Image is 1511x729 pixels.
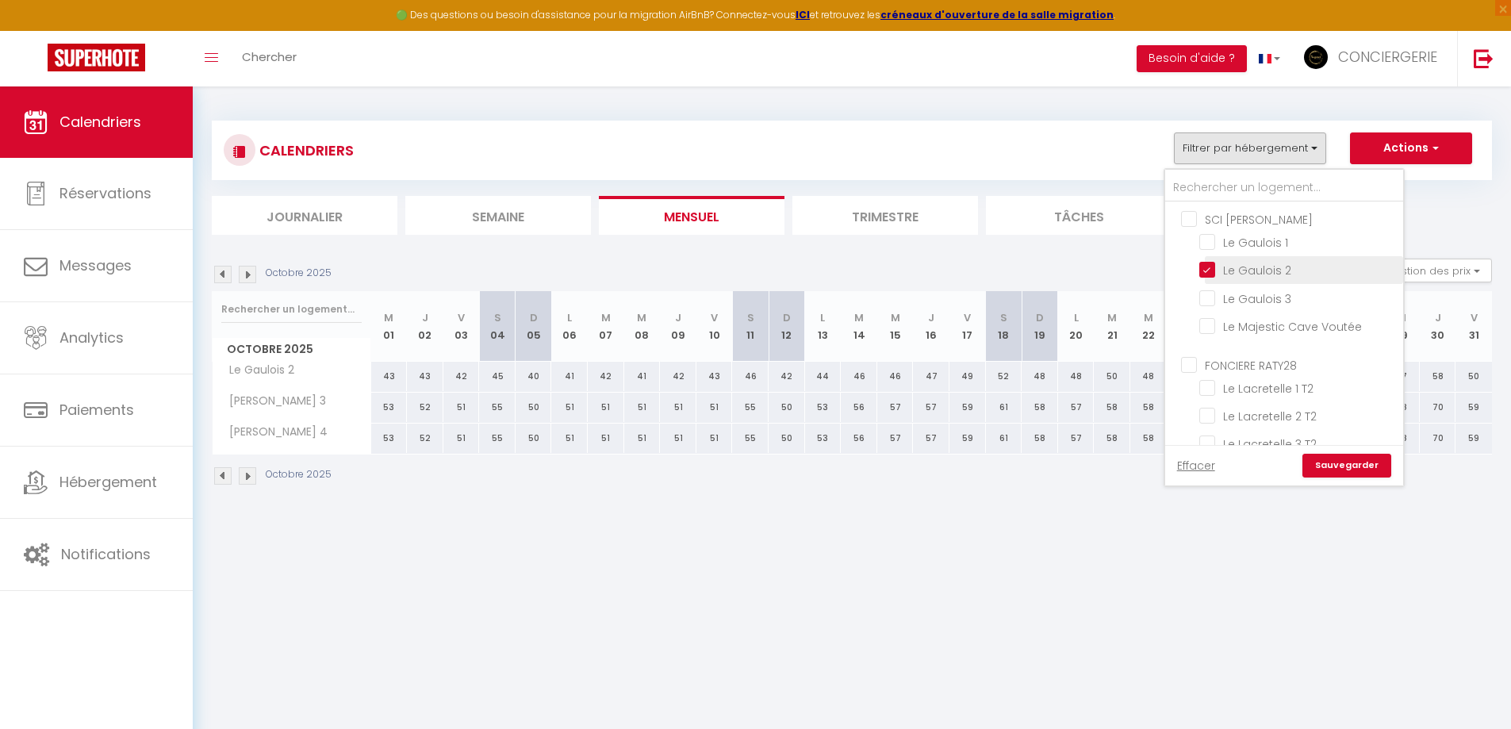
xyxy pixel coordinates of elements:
[769,424,805,453] div: 50
[805,393,842,422] div: 53
[660,393,696,422] div: 51
[59,183,151,203] span: Réservations
[588,291,624,362] th: 07
[588,362,624,391] div: 42
[59,472,157,492] span: Hébergement
[59,328,124,347] span: Analytics
[1420,291,1456,362] th: 30
[1022,393,1058,422] div: 58
[637,310,646,325] abbr: M
[479,393,516,422] div: 55
[1022,362,1058,391] div: 48
[1435,310,1441,325] abbr: J
[266,467,332,482] p: Octobre 2025
[624,424,661,453] div: 51
[1374,259,1492,282] button: Gestion des prix
[769,362,805,391] div: 42
[48,44,145,71] img: Super Booking
[516,424,552,453] div: 50
[841,393,877,422] div: 56
[877,291,914,362] th: 15
[213,338,370,361] span: Octobre 2025
[949,362,986,391] div: 49
[949,393,986,422] div: 59
[1130,424,1167,453] div: 58
[877,393,914,422] div: 57
[371,362,408,391] div: 43
[407,362,443,391] div: 43
[696,424,733,453] div: 51
[1292,31,1457,86] a: ... CONCIERGERIE
[964,310,971,325] abbr: V
[551,393,588,422] div: 51
[1471,310,1478,325] abbr: V
[371,393,408,422] div: 53
[1130,393,1167,422] div: 58
[820,310,825,325] abbr: L
[660,291,696,362] th: 09
[13,6,60,54] button: Ouvrir le widget de chat LiveChat
[854,310,864,325] abbr: M
[732,424,769,453] div: 55
[1455,393,1492,422] div: 59
[371,424,408,453] div: 53
[230,31,309,86] a: Chercher
[588,424,624,453] div: 51
[732,291,769,362] th: 11
[796,8,810,21] a: ICI
[407,424,443,453] div: 52
[769,393,805,422] div: 50
[1094,362,1130,391] div: 50
[986,393,1022,422] div: 61
[949,424,986,453] div: 59
[443,291,480,362] th: 03
[1177,457,1215,474] a: Effacer
[516,362,552,391] div: 40
[1094,291,1130,362] th: 21
[494,310,501,325] abbr: S
[913,393,949,422] div: 57
[1137,45,1247,72] button: Besoin d'aide ?
[1455,291,1492,362] th: 31
[891,310,900,325] abbr: M
[1350,132,1472,164] button: Actions
[1058,424,1095,453] div: 57
[841,291,877,362] th: 14
[1223,319,1362,335] span: Le Majestic Cave Voutée
[1338,47,1437,67] span: CONCIERGERIE
[913,291,949,362] th: 16
[215,362,298,379] span: Le Gaulois 2
[624,393,661,422] div: 51
[880,8,1114,21] a: créneaux d'ouverture de la salle migration
[1130,362,1167,391] div: 48
[624,362,661,391] div: 41
[913,424,949,453] div: 57
[696,291,733,362] th: 10
[928,310,934,325] abbr: J
[443,393,480,422] div: 51
[266,266,332,281] p: Octobre 2025
[1058,291,1095,362] th: 20
[1094,393,1130,422] div: 58
[783,310,791,325] abbr: D
[675,310,681,325] abbr: J
[1107,310,1117,325] abbr: M
[516,291,552,362] th: 05
[1455,424,1492,453] div: 59
[599,196,784,235] li: Mensuel
[986,424,1022,453] div: 61
[242,48,297,65] span: Chercher
[567,310,572,325] abbr: L
[792,196,978,235] li: Trimestre
[1205,358,1297,374] span: FONCIERE RATY28
[479,362,516,391] div: 45
[215,393,330,410] span: [PERSON_NAME] 3
[1455,362,1492,391] div: 50
[1304,45,1328,69] img: ...
[1058,393,1095,422] div: 57
[221,295,362,324] input: Rechercher un logement...
[711,310,718,325] abbr: V
[479,291,516,362] th: 04
[212,196,397,235] li: Journalier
